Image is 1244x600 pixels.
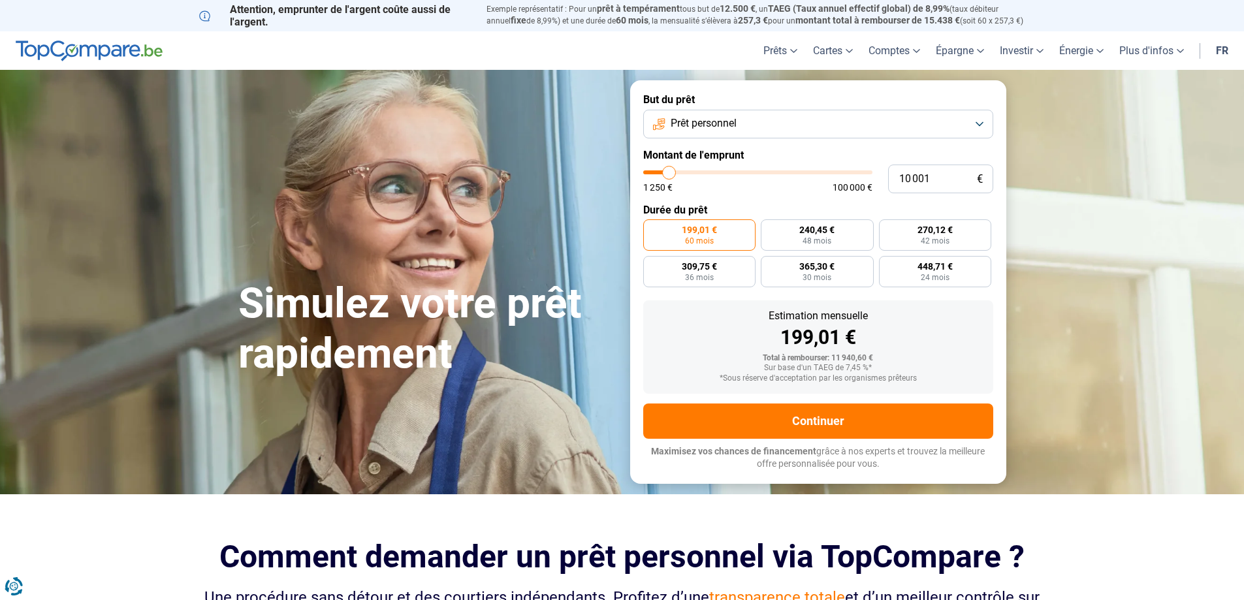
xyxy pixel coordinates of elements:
[756,31,805,70] a: Prêts
[921,237,949,245] span: 42 mois
[486,3,1045,27] p: Exemple représentatif : Pour un tous but de , un (taux débiteur annuel de 8,99%) et une durée de ...
[643,403,993,439] button: Continuer
[1051,31,1111,70] a: Énergie
[682,262,717,271] span: 309,75 €
[643,204,993,216] label: Durée du prêt
[643,445,993,471] p: grâce à nos experts et trouvez la meilleure offre personnalisée pour vous.
[833,183,872,192] span: 100 000 €
[795,15,960,25] span: montant total à rembourser de 15.438 €
[977,174,983,185] span: €
[16,40,163,61] img: TopCompare
[643,183,673,192] span: 1 250 €
[799,262,835,271] span: 365,30 €
[511,15,526,25] span: fixe
[1208,31,1236,70] a: fr
[199,3,471,28] p: Attention, emprunter de l'argent coûte aussi de l'argent.
[685,274,714,281] span: 36 mois
[685,237,714,245] span: 60 mois
[643,149,993,161] label: Montant de l'emprunt
[682,225,717,234] span: 199,01 €
[720,3,756,14] span: 12.500 €
[992,31,1051,70] a: Investir
[861,31,928,70] a: Comptes
[238,279,614,379] h1: Simulez votre prêt rapidement
[616,15,648,25] span: 60 mois
[799,225,835,234] span: 240,45 €
[1111,31,1192,70] a: Plus d'infos
[654,364,983,373] div: Sur base d'un TAEG de 7,45 %*
[643,93,993,106] label: But du prêt
[768,3,949,14] span: TAEG (Taux annuel effectif global) de 8,99%
[597,3,680,14] span: prêt à tempérament
[917,225,953,234] span: 270,12 €
[654,354,983,363] div: Total à rembourser: 11 940,60 €
[654,311,983,321] div: Estimation mensuelle
[921,274,949,281] span: 24 mois
[803,274,831,281] span: 30 mois
[199,539,1045,575] h2: Comment demander un prêt personnel via TopCompare ?
[738,15,768,25] span: 257,3 €
[651,446,816,456] span: Maximisez vos chances de financement
[928,31,992,70] a: Épargne
[803,237,831,245] span: 48 mois
[917,262,953,271] span: 448,71 €
[643,110,993,138] button: Prêt personnel
[805,31,861,70] a: Cartes
[671,116,737,131] span: Prêt personnel
[654,328,983,347] div: 199,01 €
[654,374,983,383] div: *Sous réserve d'acceptation par les organismes prêteurs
